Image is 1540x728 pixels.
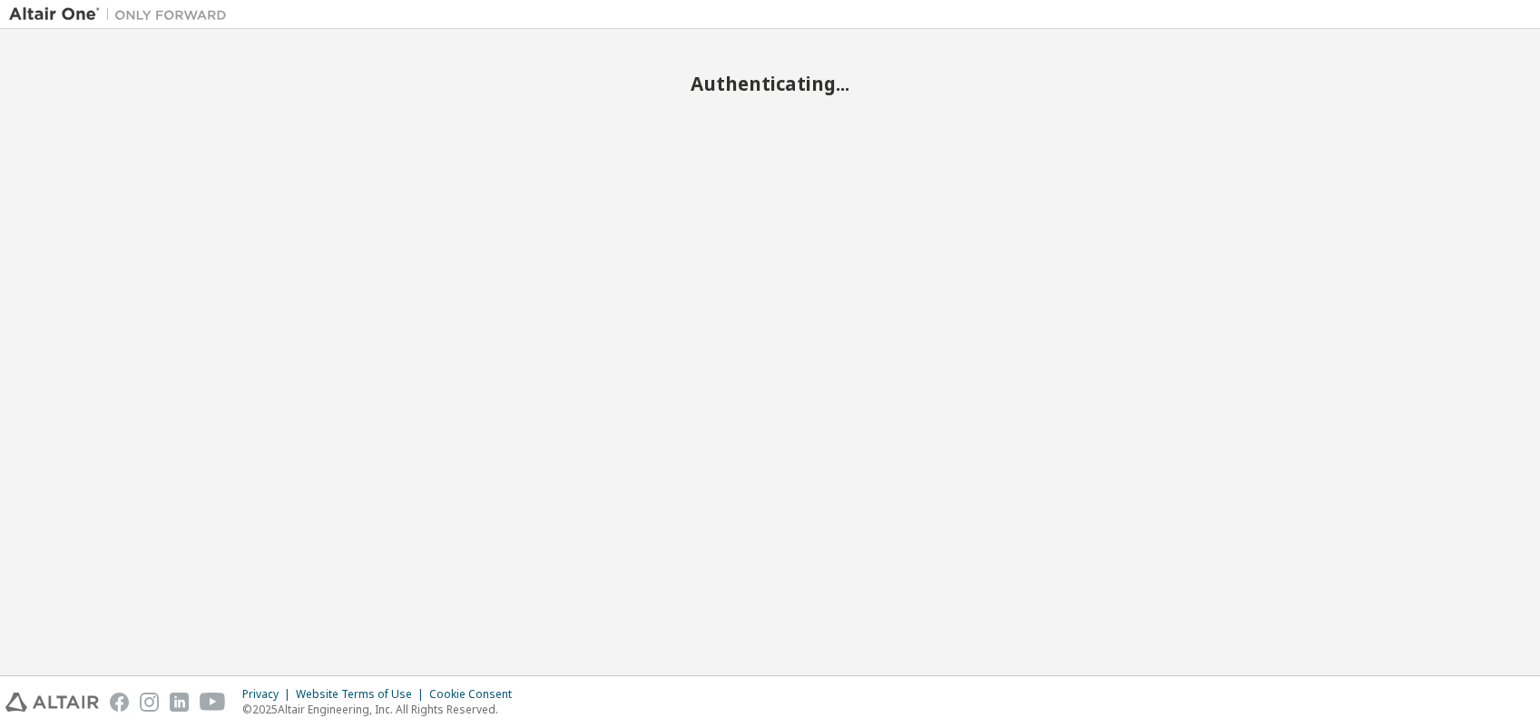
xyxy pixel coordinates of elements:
[110,693,129,712] img: facebook.svg
[242,687,296,702] div: Privacy
[9,72,1531,95] h2: Authenticating...
[429,687,523,702] div: Cookie Consent
[140,693,159,712] img: instagram.svg
[5,693,99,712] img: altair_logo.svg
[170,693,189,712] img: linkedin.svg
[200,693,226,712] img: youtube.svg
[9,5,236,24] img: Altair One
[296,687,429,702] div: Website Terms of Use
[242,702,523,717] p: © 2025 Altair Engineering, Inc. All Rights Reserved.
